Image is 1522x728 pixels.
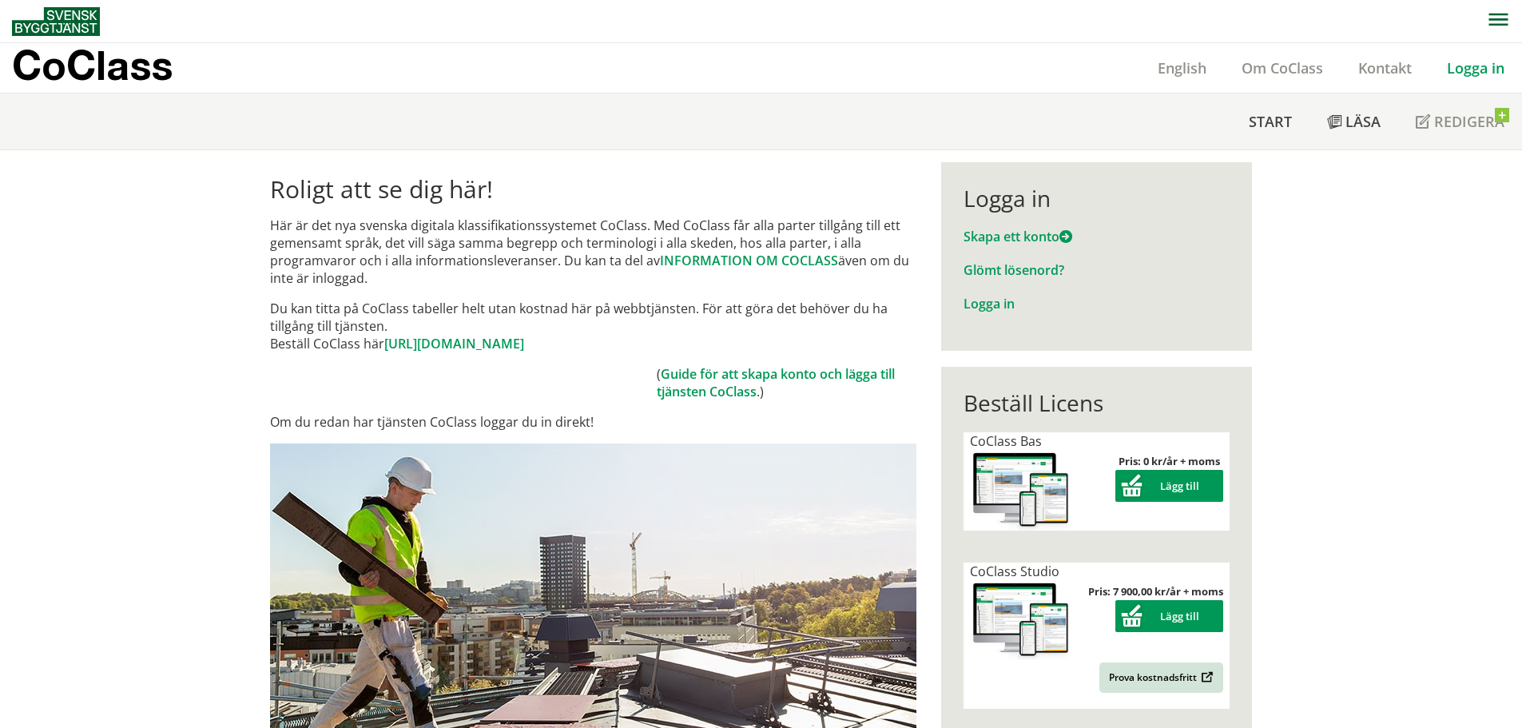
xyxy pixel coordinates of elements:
[1231,93,1309,149] a: Start
[970,450,1072,531] img: coclass-license.jpg
[1429,58,1522,78] a: Logga in
[1224,58,1341,78] a: Om CoClass
[1115,470,1223,502] button: Lägg till
[384,335,524,352] a: [URL][DOMAIN_NAME]
[270,175,916,204] h1: Roligt att se dig här!
[1099,662,1223,693] a: Prova kostnadsfritt
[270,413,916,431] p: Om du redan har tjänsten CoClass loggar du in direkt!
[1115,600,1223,632] button: Lägg till
[1345,112,1381,131] span: Läsa
[1309,93,1398,149] a: Läsa
[1140,58,1224,78] a: English
[12,56,173,74] p: CoClass
[970,563,1059,580] span: CoClass Studio
[970,432,1042,450] span: CoClass Bas
[1249,112,1292,131] span: Start
[964,389,1230,416] div: Beställ Licens
[12,7,100,36] img: Svensk Byggtjänst
[970,580,1072,661] img: coclass-license.jpg
[270,300,916,352] p: Du kan titta på CoClass tabeller helt utan kostnad här på webbtjänsten. För att göra det behöver ...
[964,295,1015,312] a: Logga in
[1115,609,1223,623] a: Lägg till
[1088,584,1223,599] strong: Pris: 7 900,00 kr/år + moms
[1115,479,1223,493] a: Lägg till
[12,43,207,93] a: CoClass
[1198,671,1214,683] img: Outbound.png
[964,185,1230,212] div: Logga in
[660,252,838,269] a: INFORMATION OM COCLASS
[270,217,916,287] p: Här är det nya svenska digitala klassifikationssystemet CoClass. Med CoClass får alla parter till...
[1341,58,1429,78] a: Kontakt
[657,365,895,400] a: Guide för att skapa konto och lägga till tjänsten CoClass
[657,365,916,400] td: ( .)
[1119,454,1220,468] strong: Pris: 0 kr/år + moms
[964,261,1064,279] a: Glömt lösenord?
[964,228,1072,245] a: Skapa ett konto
